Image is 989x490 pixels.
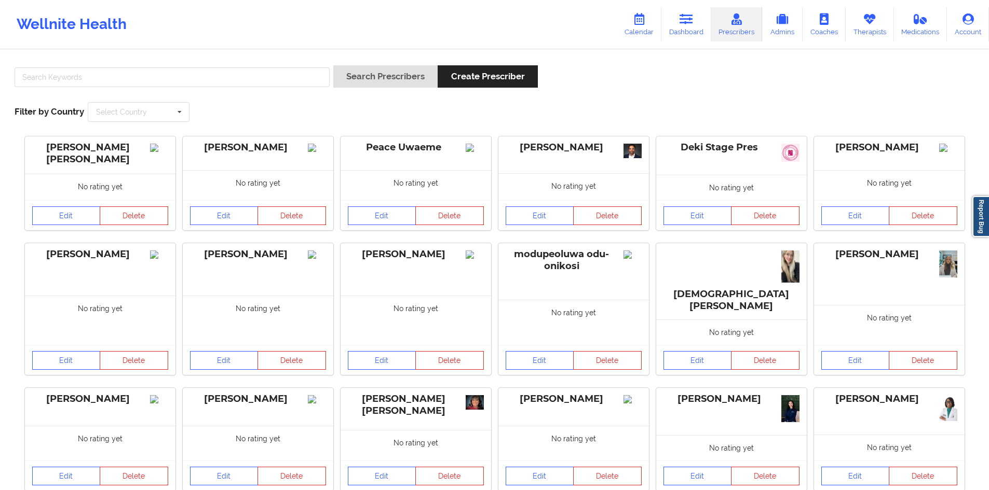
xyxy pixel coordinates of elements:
a: Edit [32,351,101,370]
a: Therapists [846,7,894,41]
a: Edit [506,467,574,485]
img: 7794b820-3688-45ec-81e0-f9b79cbbaf67_IMG_9524.png [939,250,957,278]
div: [PERSON_NAME] [821,393,957,405]
div: Select Country [96,108,147,116]
a: Edit [190,206,259,225]
div: No rating yet [183,296,333,345]
div: No rating yet [25,426,175,460]
button: Delete [731,467,800,485]
a: Edit [348,467,416,485]
img: Image%2Fplaceholer-image.png [624,395,642,403]
button: Delete [100,206,168,225]
button: Delete [573,351,642,370]
img: ee46b579-6dda-4ebc-84ff-89c25734b56f_Ragavan_Mahadevan29816-Edit-WEB_VERSION_Chris_Gillett_Housto... [624,144,642,158]
button: Delete [573,206,642,225]
button: Delete [889,467,957,485]
img: Image%2Fplaceholer-image.png [150,395,168,403]
button: Delete [415,467,484,485]
img: 0c07b121-1ba3-44a2-b0e4-797886aa7ab8_DSC00870.jpg [781,395,800,422]
button: Delete [415,206,484,225]
button: Delete [731,351,800,370]
button: Create Prescriber [438,65,537,88]
a: Edit [821,351,890,370]
a: Edit [348,206,416,225]
img: Image%2Fplaceholer-image.png [624,250,642,259]
div: [PERSON_NAME] [506,393,642,405]
div: [DEMOGRAPHIC_DATA][PERSON_NAME] [663,248,800,312]
div: [PERSON_NAME] [190,142,326,153]
a: Report Bug [972,196,989,237]
img: Image%2Fplaceholer-image.png [308,144,326,152]
a: Edit [821,467,890,485]
a: Prescribers [711,7,763,41]
a: Edit [506,351,574,370]
a: Edit [663,206,732,225]
img: Image%2Fplaceholer-image.png [466,250,484,259]
div: [PERSON_NAME] [506,142,642,153]
button: Delete [100,351,168,370]
img: Image%2Fplaceholer-image.png [150,250,168,259]
div: No rating yet [25,296,175,345]
a: Edit [663,351,732,370]
div: [PERSON_NAME] [821,142,957,153]
button: Delete [731,206,800,225]
img: 0483450a-f106-49e5-a06f-46585b8bd3b5_slack_1.jpg [781,144,800,162]
div: No rating yet [814,305,965,345]
div: [PERSON_NAME] [32,393,168,405]
div: [PERSON_NAME] [PERSON_NAME] [348,393,484,417]
a: Edit [663,467,732,485]
input: Search Keywords [15,67,330,87]
div: No rating yet [814,170,965,201]
a: Edit [190,467,259,485]
div: No rating yet [498,173,649,201]
a: Edit [32,467,101,485]
div: No rating yet [341,170,491,201]
div: No rating yet [183,170,333,201]
button: Delete [889,351,957,370]
div: modupeoluwa odu-onikosi [506,248,642,272]
a: Account [947,7,989,41]
div: No rating yet [656,319,807,345]
a: Coaches [803,7,846,41]
button: Delete [100,467,168,485]
div: No rating yet [656,175,807,200]
div: No rating yet [656,435,807,460]
div: [PERSON_NAME] [821,248,957,260]
button: Search Prescribers [333,65,438,88]
div: [PERSON_NAME] [PERSON_NAME] [32,142,168,165]
img: Image%2Fplaceholer-image.png [466,144,484,152]
a: Edit [190,351,259,370]
a: Edit [821,206,890,225]
div: [PERSON_NAME] [190,248,326,260]
img: Image%2Fplaceholer-image.png [939,144,957,152]
div: No rating yet [341,430,491,461]
div: No rating yet [498,426,649,460]
a: Edit [506,206,574,225]
div: Deki Stage Pres [663,142,800,153]
div: No rating yet [341,296,491,345]
a: Edit [348,351,416,370]
img: b771a42b-fc9e-4ceb-9ddb-fef474ab97c3_Vanessa_professional.01.15.2020.jpg [466,395,484,410]
a: Medications [894,7,947,41]
img: Image%2Fplaceholer-image.png [308,395,326,403]
button: Delete [889,206,957,225]
button: Delete [258,351,326,370]
div: No rating yet [814,435,965,460]
a: Admins [762,7,803,41]
div: Peace Uwaeme [348,142,484,153]
img: Image%2Fplaceholer-image.png [150,144,168,152]
button: Delete [258,206,326,225]
div: No rating yet [25,174,175,200]
div: No rating yet [498,300,649,345]
a: Dashboard [661,7,711,41]
div: No rating yet [183,426,333,460]
a: Calendar [617,7,661,41]
button: Delete [258,467,326,485]
span: Filter by Country [15,106,84,117]
img: Image%2Fplaceholer-image.png [308,250,326,259]
div: [PERSON_NAME] [190,393,326,405]
img: 0052e3ff-777b-4aca-b0e1-080d590c5aa1_IMG_7016.JPG [781,250,800,283]
div: [PERSON_NAME] [663,393,800,405]
img: 60c260a9-df35-4081-a512-6c535907ed8d_IMG_5227.JPG [939,395,957,421]
div: [PERSON_NAME] [32,248,168,260]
